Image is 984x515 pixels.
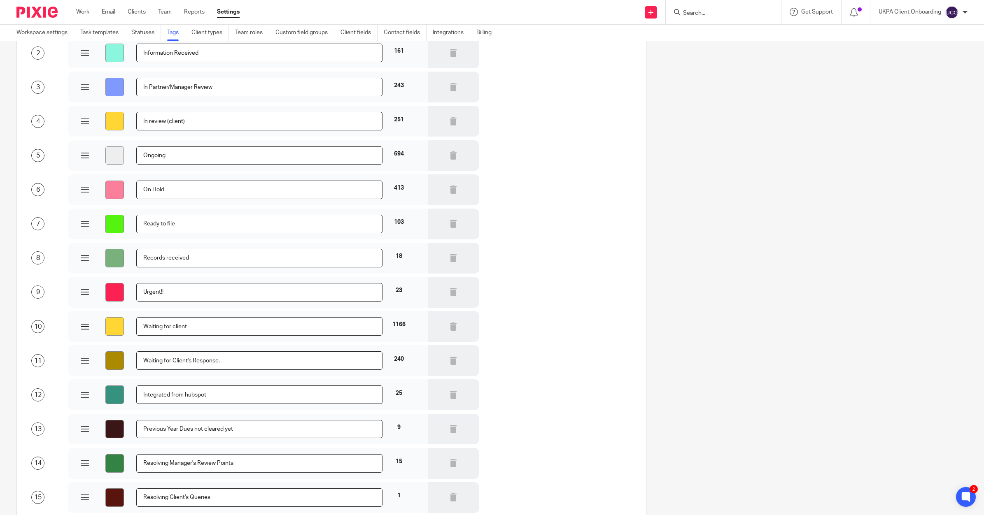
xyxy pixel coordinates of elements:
label: 251 [394,116,404,124]
input: Task tag [136,488,382,507]
input: Task tag [136,385,382,404]
div: 14 [31,457,44,470]
a: Task templates [80,25,125,41]
input: Task tag [136,317,382,336]
label: 18 [396,252,402,260]
p: UKPA Client Onboarding [879,8,941,16]
input: Task tag [136,283,382,302]
a: Custom field groups [275,25,334,41]
div: 10 [31,320,44,333]
input: Task tag [136,215,382,233]
a: Team roles [235,25,269,41]
div: 6 [31,183,44,196]
a: Work [76,8,89,16]
img: svg%3E [945,6,958,19]
div: 2 [970,485,978,493]
input: Task tag [136,146,382,165]
a: Clients [128,8,146,16]
div: 4 [31,115,44,128]
input: Task tag [136,420,382,438]
input: Task tag [136,78,382,96]
a: Client types [191,25,229,41]
input: Task tag [136,249,382,267]
input: Task tag [136,181,382,199]
a: Client fields [340,25,378,41]
a: Settings [217,8,240,16]
input: Search [682,10,756,17]
div: 8 [31,251,44,264]
a: Email [102,8,115,16]
input: Task tag [136,44,382,62]
img: Pixie [16,7,58,18]
label: 243 [394,81,404,90]
label: 1166 [392,320,406,329]
a: Team [158,8,172,16]
div: 3 [31,81,44,94]
div: 15 [31,491,44,504]
div: 12 [31,388,44,401]
div: 5 [31,149,44,162]
label: 25 [396,389,402,397]
label: 240 [394,355,404,363]
div: 2 [31,46,44,60]
input: Task tag [136,112,382,130]
input: Task tag [136,351,382,370]
a: Statuses [131,25,161,41]
a: Billing [476,25,498,41]
label: 15 [396,457,402,466]
a: Integrations [433,25,470,41]
label: 103 [394,218,404,226]
input: Task tag [136,454,382,473]
a: Reports [184,8,205,16]
span: Get Support [801,9,833,15]
label: 694 [394,150,404,158]
div: 11 [31,354,44,367]
label: 413 [394,184,404,192]
label: 161 [394,47,404,55]
a: Contact fields [384,25,427,41]
div: 9 [31,285,44,299]
a: Tags [167,25,185,41]
a: Workspace settings [16,25,74,41]
label: 1 [397,492,401,500]
div: 13 [31,422,44,436]
label: 9 [397,423,401,431]
label: 23 [396,286,402,295]
div: 7 [31,217,44,230]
